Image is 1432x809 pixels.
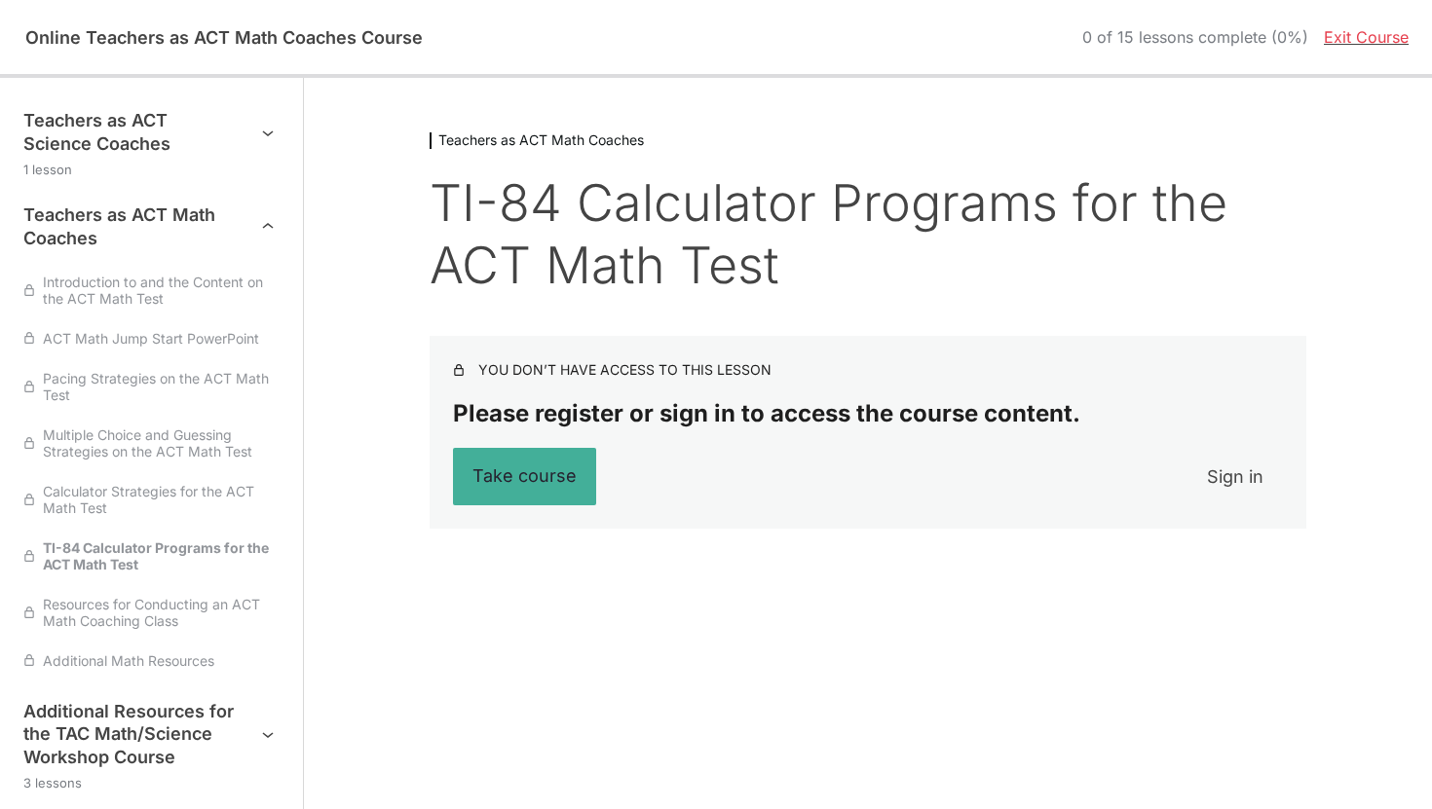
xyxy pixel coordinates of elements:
[23,274,280,307] a: Introduction to and the Content on the ACT Math Test
[23,109,237,156] h3: Teachers as ACT Science Coaches
[1082,28,1308,47] div: 0 of 15 lessons complete (0%)
[35,330,280,347] span: ACT Math Jump Start PowerPoint
[430,132,1306,149] h3: Teachers as ACT Math Coaches
[23,203,280,250] button: Teachers as ACT Math Coaches
[35,370,280,403] span: Pacing Strategies on the ACT Math Test
[35,426,280,460] span: Multiple Choice and Guessing Strategies on the ACT Math Test
[35,539,280,572] span: TI-84 Calculator Programs for the ACT Math Test
[35,596,280,629] span: Resources for Conducting an ACT Math Coaching Class
[23,700,237,770] h3: Additional Resources for the TAC Math/Science Workshop Course
[453,398,1283,428] p: Please register or sign in to access the course content.
[23,773,280,793] div: 3 lessons
[35,652,280,669] span: Additional Math Resources
[23,160,280,180] div: 1 lesson
[478,359,772,381] div: You don’t have access to this lesson
[23,370,280,403] a: Pacing Strategies on the ACT Math Test
[23,426,280,460] a: Multiple Choice and Guessing Strategies on the ACT Math Test
[23,203,237,250] h3: Teachers as ACT Math Coaches
[23,596,280,629] a: Resources for Conducting an ACT Math Coaching Class
[23,700,280,770] button: Additional Resources for the TAC Math/Science Workshop Course
[1187,454,1283,500] a: Sign in
[1324,27,1409,47] a: Exit Course
[23,539,280,572] a: TI-84 Calculator Programs for the ACT Math Test
[35,274,280,307] span: Introduction to and the Content on the ACT Math Test
[23,109,280,156] button: Teachers as ACT Science Coaches
[35,483,280,516] span: Calculator Strategies for the ACT Math Test
[23,330,280,347] a: ACT Math Jump Start PowerPoint
[23,26,425,48] h2: Online Teachers as ACT Math Coaches Course
[23,652,280,669] a: Additional Math Resources
[23,483,280,516] a: Calculator Strategies for the ACT Math Test
[453,448,596,505] a: Take course
[430,172,1306,297] h1: TI-84 Calculator Programs for the ACT Math Test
